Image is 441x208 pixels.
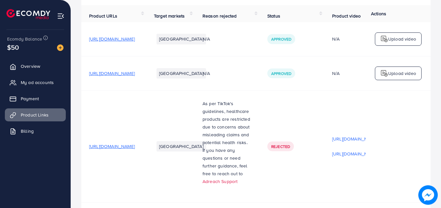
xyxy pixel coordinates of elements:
img: logo [6,9,50,19]
span: Billing [21,128,34,134]
a: Product Links [5,108,66,121]
div: N/A [332,36,378,42]
span: Approved [271,36,291,42]
span: Reason rejected [203,13,237,19]
span: As per TikTok's guidelines, healthcare products are restricted due to concerns about misleading c... [203,100,250,146]
img: logo [380,35,388,43]
img: menu [57,12,64,20]
p: Upload video [388,69,416,77]
a: Adreach Support [203,178,238,185]
p: [URL][DOMAIN_NAME] [332,135,378,143]
span: If you have any questions or need further guidance, feel free to reach out to [203,147,248,177]
a: Overview [5,60,66,73]
span: Actions [371,10,386,17]
span: Product URLs [89,13,117,19]
span: Target markets [154,13,185,19]
span: [URL][DOMAIN_NAME] [89,143,135,150]
span: N/A [203,70,210,77]
span: $50 [7,43,19,52]
li: [GEOGRAPHIC_DATA] [157,34,206,44]
span: Product video [332,13,361,19]
p: [URL][DOMAIN_NAME] [332,150,378,158]
img: logo [380,69,388,77]
img: image [57,44,64,51]
span: Ecomdy Balance [7,36,42,42]
span: Product Links [21,112,49,118]
span: My ad accounts [21,79,54,86]
span: Approved [271,71,291,76]
li: [GEOGRAPHIC_DATA] [157,141,206,152]
span: Status [267,13,280,19]
span: [URL][DOMAIN_NAME] [89,36,135,42]
span: [URL][DOMAIN_NAME] [89,70,135,77]
a: Payment [5,92,66,105]
a: My ad accounts [5,76,66,89]
p: Upload video [388,35,416,43]
li: [GEOGRAPHIC_DATA] [157,68,206,79]
div: N/A [332,70,378,77]
span: Rejected [271,144,290,149]
span: N/A [203,36,210,42]
a: Billing [5,125,66,138]
img: image [418,185,438,205]
span: Overview [21,63,40,69]
span: Payment [21,95,39,102]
